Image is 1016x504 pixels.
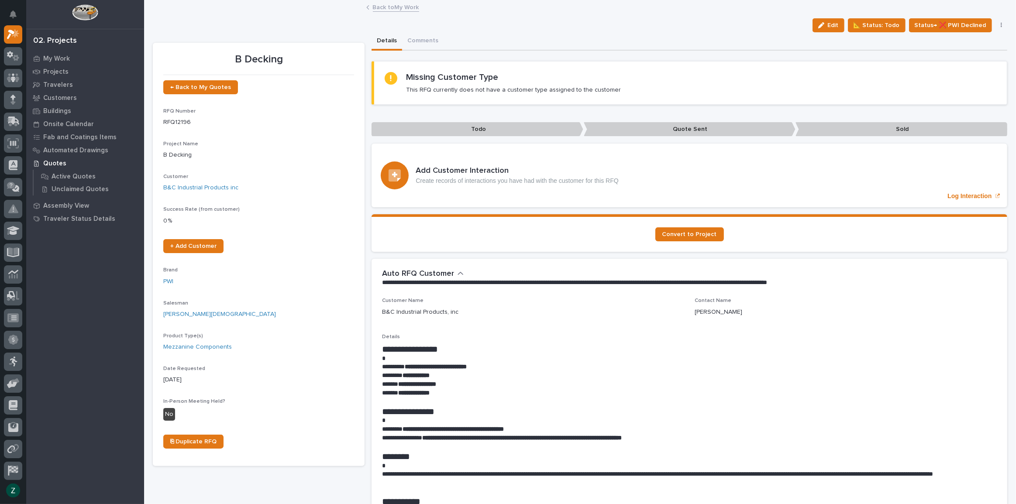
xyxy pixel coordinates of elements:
h2: Missing Customer Type [406,72,498,82]
span: 📐 Status: Todo [854,20,900,31]
p: Todo [372,122,583,137]
span: Status→ ❌ PWI Declined [915,20,986,31]
p: B Decking [163,151,354,160]
a: Onsite Calendar [26,117,144,130]
p: [PERSON_NAME] [695,308,742,317]
div: No [163,408,175,421]
a: My Work [26,52,144,65]
a: ← Back to My Quotes [163,80,238,94]
p: B&C Industrial Products, inc [382,308,458,317]
a: ⎘ Duplicate RFQ [163,435,224,449]
span: RFQ Number [163,109,196,114]
a: Traveler Status Details [26,212,144,225]
a: Convert to Project [655,227,724,241]
p: Create records of interactions you have had with the customer for this RFQ [416,177,619,185]
p: RFQ12196 [163,118,354,127]
div: 02. Projects [33,36,77,46]
span: In-Person Meeting Held? [163,399,225,404]
p: 0 % [163,216,354,226]
span: Convert to Project [662,231,717,237]
p: [DATE] [163,375,354,384]
a: Unclaimed Quotes [34,183,144,195]
p: Active Quotes [52,173,96,181]
span: Product Type(s) [163,333,203,339]
p: Log Interaction [947,192,992,200]
a: PWI [163,277,173,286]
p: B Decking [163,53,354,66]
div: Notifications [11,10,22,24]
p: Quote Sent [584,122,796,137]
button: Status→ ❌ PWI Declined [909,18,992,32]
p: Assembly View [43,202,89,210]
button: 📐 Status: Todo [848,18,906,32]
p: Customers [43,94,77,102]
button: Auto RFQ Customer [382,269,464,279]
p: Sold [796,122,1007,137]
p: Projects [43,68,69,76]
span: Project Name [163,141,198,147]
h3: Add Customer Interaction [416,166,619,176]
a: [PERSON_NAME][DEMOGRAPHIC_DATA] [163,310,276,319]
a: Assembly View [26,199,144,212]
span: Salesman [163,301,188,306]
p: Travelers [43,81,73,89]
p: Quotes [43,160,66,168]
span: Customer [163,174,188,179]
p: Onsite Calendar [43,120,94,128]
p: Buildings [43,107,71,115]
h2: Auto RFQ Customer [382,269,454,279]
p: My Work [43,55,70,63]
span: + Add Customer [170,243,217,249]
button: Edit [813,18,844,32]
p: Fab and Coatings Items [43,134,117,141]
span: ⎘ Duplicate RFQ [170,439,217,445]
span: Details [382,334,400,339]
p: Unclaimed Quotes [52,185,109,193]
span: Customer Name [382,298,424,303]
a: + Add Customer [163,239,224,253]
a: Log Interaction [372,144,1007,207]
a: Buildings [26,104,144,117]
button: Notifications [4,5,22,24]
a: Projects [26,65,144,78]
a: Mezzanine Components [163,343,232,352]
span: Brand [163,267,178,273]
span: Contact Name [695,298,731,303]
a: B&C Industrial Products inc [163,183,238,192]
p: This RFQ currently does not have a customer type assigned to the customer [406,86,621,94]
a: Customers [26,91,144,104]
span: ← Back to My Quotes [170,84,231,90]
a: Back toMy Work [373,2,419,12]
a: Quotes [26,157,144,170]
p: Traveler Status Details [43,215,115,223]
a: Active Quotes [34,170,144,182]
span: Date Requested [163,366,205,371]
a: Automated Drawings [26,144,144,157]
p: Automated Drawings [43,147,108,154]
span: Success Rate (from customer) [163,207,240,212]
span: Edit [828,21,839,29]
button: users-avatar [4,481,22,500]
a: Travelers [26,78,144,91]
button: Comments [402,32,444,51]
img: Workspace Logo [72,4,98,21]
button: Details [372,32,402,51]
a: Fab and Coatings Items [26,130,144,144]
